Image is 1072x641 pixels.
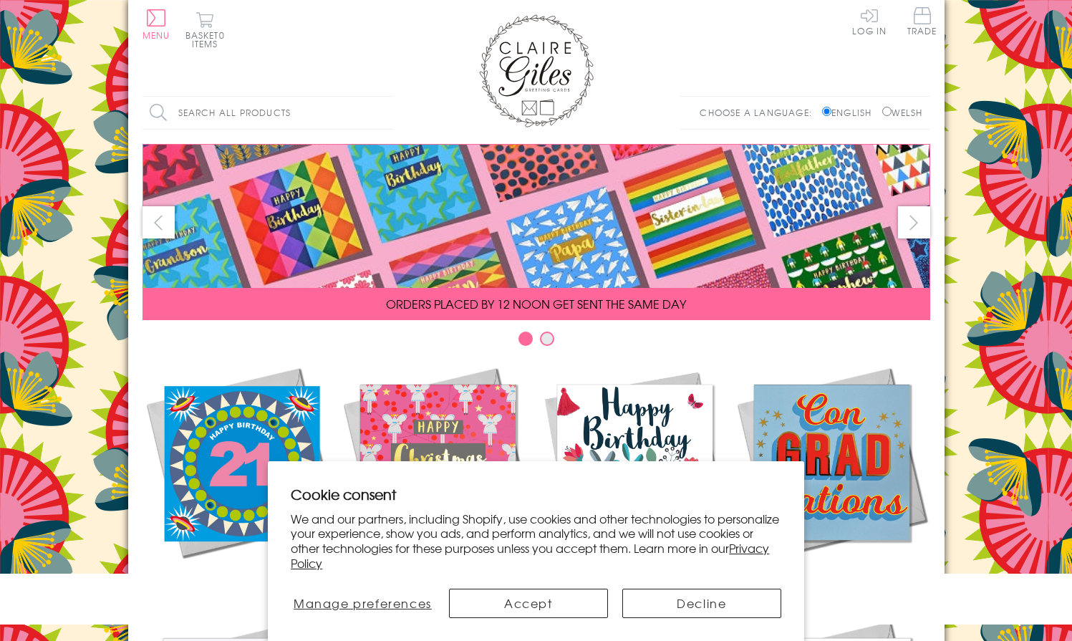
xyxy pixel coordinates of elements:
[700,106,819,119] p: Choose a language:
[536,364,733,589] a: Birthdays
[339,364,536,589] a: Christmas
[540,332,554,346] button: Carousel Page 2
[291,484,781,504] h2: Cookie consent
[479,14,594,127] img: Claire Giles Greetings Cards
[379,97,393,129] input: Search
[193,572,287,589] span: New Releases
[518,332,533,346] button: Carousel Page 1 (Current Slide)
[291,539,769,572] a: Privacy Policy
[449,589,608,618] button: Accept
[822,106,879,119] label: English
[143,364,339,589] a: New Releases
[143,29,170,42] span: Menu
[795,572,869,589] span: Academic
[386,295,686,312] span: ORDERS PLACED BY 12 NOON GET SENT THE SAME DAY
[185,11,225,48] button: Basket0 items
[907,7,937,38] a: Trade
[882,107,892,116] input: Welsh
[143,9,170,39] button: Menu
[622,589,781,618] button: Decline
[192,29,225,50] span: 0 items
[143,97,393,129] input: Search all products
[907,7,937,35] span: Trade
[882,106,923,119] label: Welsh
[898,206,930,238] button: next
[291,589,434,618] button: Manage preferences
[852,7,887,35] a: Log In
[294,594,432,612] span: Manage preferences
[143,206,175,238] button: prev
[143,331,930,353] div: Carousel Pagination
[291,511,781,571] p: We and our partners, including Shopify, use cookies and other technologies to personalize your ex...
[822,107,831,116] input: English
[733,364,930,589] a: Academic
